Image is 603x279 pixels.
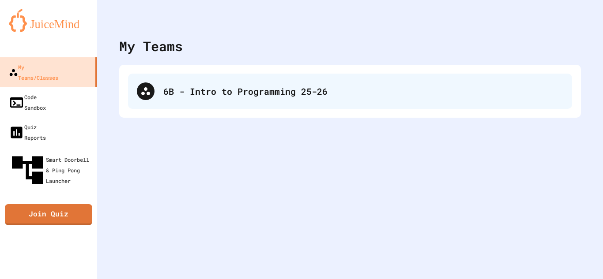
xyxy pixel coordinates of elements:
[128,74,572,109] div: 6B - Intro to Programming 25-26
[9,9,88,32] img: logo-orange.svg
[9,92,46,113] div: Code Sandbox
[9,152,94,189] div: Smart Doorbell & Ping Pong Launcher
[5,204,92,225] a: Join Quiz
[9,62,58,83] div: My Teams/Classes
[9,122,46,143] div: Quiz Reports
[163,85,563,98] div: 6B - Intro to Programming 25-26
[119,36,183,56] div: My Teams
